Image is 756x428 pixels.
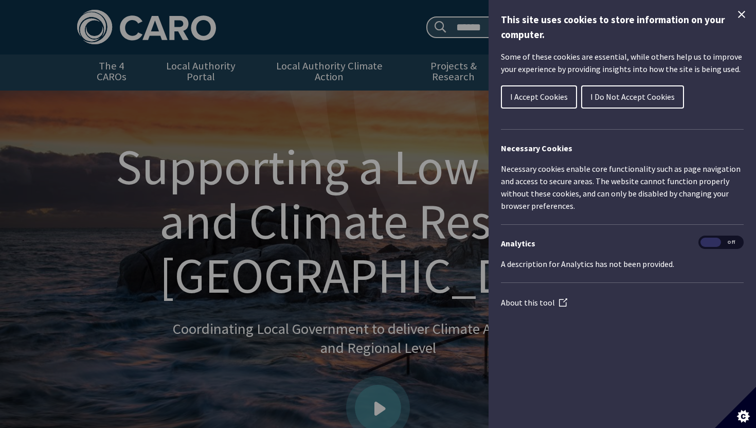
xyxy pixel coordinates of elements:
[721,238,742,247] span: Off
[501,237,744,249] h3: Analytics
[501,50,744,75] p: Some of these cookies are essential, while others help us to improve your experience by providing...
[501,12,744,42] h1: This site uses cookies to store information on your computer.
[735,8,748,21] button: Close Cookie Control
[501,85,577,109] button: I Accept Cookies
[581,85,684,109] button: I Do Not Accept Cookies
[501,142,744,154] h2: Necessary Cookies
[501,163,744,212] p: Necessary cookies enable core functionality such as page navigation and access to secure areas. T...
[501,297,567,308] a: About this tool
[590,92,675,102] span: I Do Not Accept Cookies
[510,92,568,102] span: I Accept Cookies
[700,238,721,247] span: On
[501,258,744,270] p: A description for Analytics has not been provided.
[715,387,756,428] button: Set cookie preferences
